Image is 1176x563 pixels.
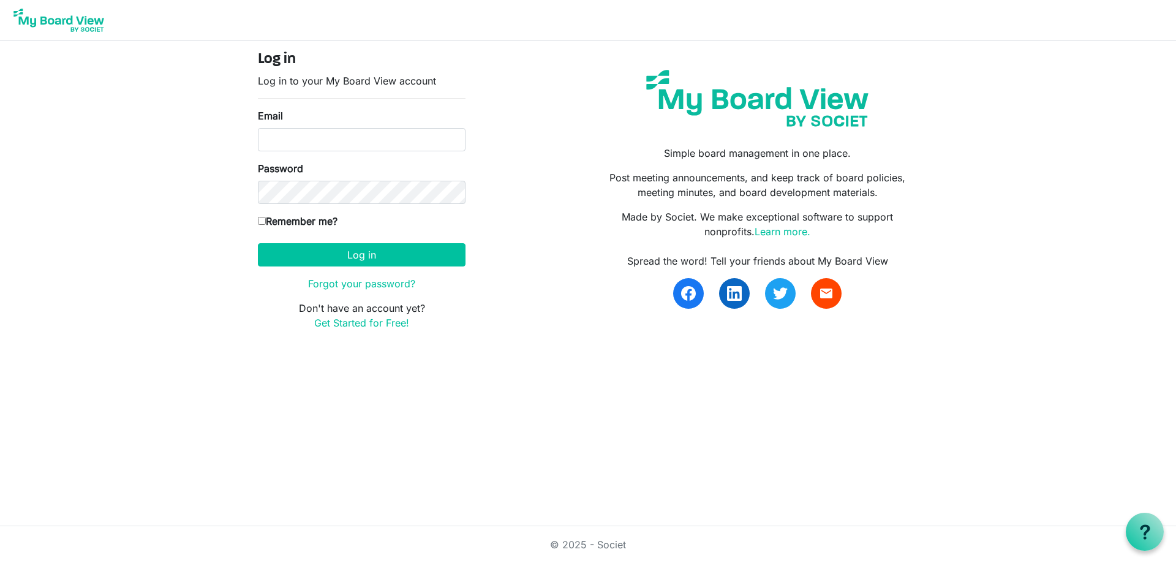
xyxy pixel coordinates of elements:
a: Get Started for Free! [314,317,409,329]
a: © 2025 - Societ [550,538,626,551]
label: Password [258,161,303,176]
img: facebook.svg [681,286,696,301]
label: Remember me? [258,214,337,229]
img: My Board View Logo [10,5,108,36]
input: Remember me? [258,217,266,225]
img: twitter.svg [773,286,788,301]
p: Made by Societ. We make exceptional software to support nonprofits. [597,210,918,239]
a: Forgot your password? [308,278,415,290]
div: Spread the word! Tell your friends about My Board View [597,254,918,268]
button: Log in [258,243,466,266]
img: linkedin.svg [727,286,742,301]
a: email [811,278,842,309]
p: Log in to your My Board View account [258,74,466,88]
span: email [819,286,834,301]
a: Learn more. [755,225,810,238]
p: Post meeting announcements, and keep track of board policies, meeting minutes, and board developm... [597,170,918,200]
p: Don't have an account yet? [258,301,466,330]
h4: Log in [258,51,466,69]
img: my-board-view-societ.svg [637,61,878,136]
p: Simple board management in one place. [597,146,918,161]
label: Email [258,108,283,123]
